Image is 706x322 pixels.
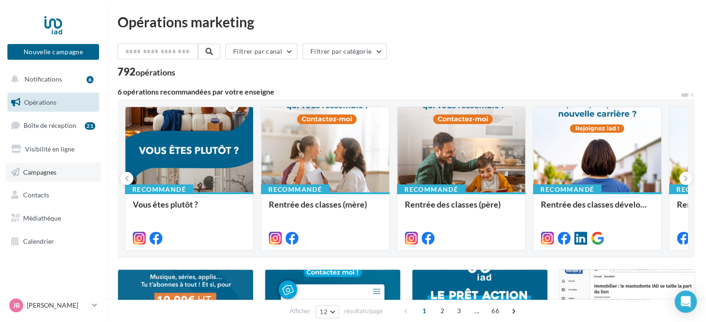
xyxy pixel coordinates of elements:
[7,297,99,314] a: JB [PERSON_NAME]
[133,200,246,218] div: Vous êtes plutôt ?
[225,44,297,59] button: Filtrer par canal
[6,208,101,228] a: Médiathèque
[118,88,680,95] div: 6 opérations recommandées par votre enseigne
[320,308,328,316] span: 12
[316,305,339,318] button: 12
[303,44,387,59] button: Filtrer par catégorie
[405,200,518,218] div: Rentrée des classes (père)
[452,303,466,318] span: 3
[675,290,697,313] div: Open Intercom Messenger
[6,93,101,112] a: Opérations
[6,163,101,182] a: Campagnes
[118,15,695,29] div: Opérations marketing
[125,184,193,195] div: Recommandé
[533,184,601,195] div: Recommandé
[290,307,310,316] span: Afficher
[136,68,175,76] div: opérations
[23,237,54,245] span: Calendrier
[87,76,93,83] div: 6
[261,184,329,195] div: Recommandé
[24,98,56,106] span: Opérations
[6,115,101,135] a: Boîte de réception21
[6,185,101,205] a: Contacts
[25,75,62,83] span: Notifications
[118,67,175,77] div: 792
[25,145,74,153] span: Visibilité en ligne
[6,69,97,89] button: Notifications 6
[344,307,383,316] span: résultats/page
[23,168,56,176] span: Campagnes
[470,303,484,318] span: ...
[85,122,95,130] div: 21
[6,232,101,251] a: Calendrier
[269,200,382,218] div: Rentrée des classes (mère)
[397,184,465,195] div: Recommandé
[7,44,99,60] button: Nouvelle campagne
[13,301,20,310] span: JB
[541,200,654,218] div: Rentrée des classes développement (conseillère)
[488,303,503,318] span: 66
[24,121,76,129] span: Boîte de réception
[27,301,88,310] p: [PERSON_NAME]
[23,214,61,222] span: Médiathèque
[23,191,49,199] span: Contacts
[6,139,101,159] a: Visibilité en ligne
[435,303,450,318] span: 2
[417,303,432,318] span: 1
